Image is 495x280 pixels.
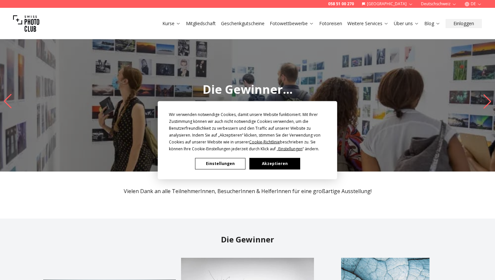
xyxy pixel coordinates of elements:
div: Wir verwenden notwendige Cookies, damit unsere Website funktioniert. Mit Ihrer Zustimmung können ... [169,111,326,152]
span: Einstellungen [278,146,302,151]
button: Einstellungen [195,158,246,169]
span: Cookie-Richtlinie [249,139,280,144]
div: Cookie Consent Prompt [158,101,337,179]
button: Akzeptieren [249,158,300,169]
